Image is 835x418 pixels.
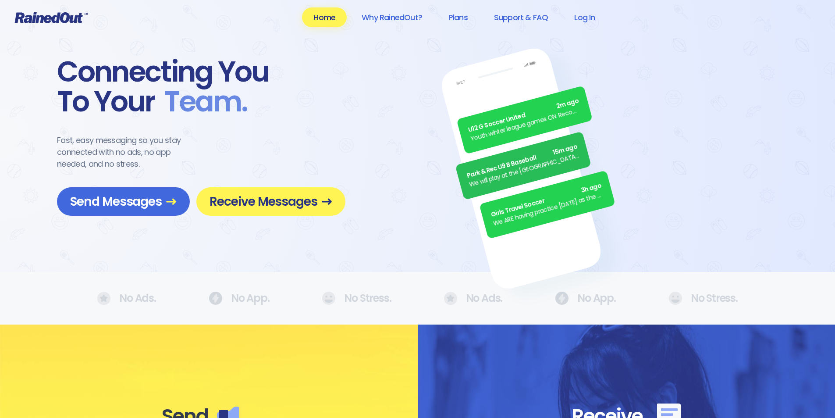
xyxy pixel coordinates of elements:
[57,134,197,170] div: Fast, easy messaging so you stay connected with no ads, no app needed, and no stress.
[70,194,177,209] span: Send Messages
[196,187,345,216] a: Receive Messages
[563,7,606,27] a: Log In
[552,142,578,157] span: 15m ago
[580,181,602,196] span: 3h ago
[155,87,247,117] span: Team .
[668,292,738,305] div: No Stress.
[467,96,580,135] div: U12 G Soccer United
[470,105,583,144] div: Youth winter league games ON. Recommend running shoes/sneakers for players as option for footwear.
[210,194,332,209] span: Receive Messages
[490,181,603,220] div: Girls Travel Soccer
[444,292,457,305] img: No Ads.
[97,292,110,305] img: No Ads.
[483,7,559,27] a: Support & FAQ
[555,292,616,305] div: No App.
[492,190,605,229] div: We ARE having practice [DATE] as the sun is finally out.
[209,292,222,305] img: No Ads.
[57,57,345,117] div: Connecting You To Your
[322,292,335,305] img: No Ads.
[555,292,569,305] img: No Ads.
[444,292,503,305] div: No Ads.
[302,7,347,27] a: Home
[57,187,190,216] a: Send Messages
[466,142,579,181] div: Park & Rec U9 B Baseball
[555,96,580,111] span: 2m ago
[668,292,682,305] img: No Ads.
[350,7,433,27] a: Why RainedOut?
[322,292,391,305] div: No Stress.
[437,7,479,27] a: Plans
[209,292,270,305] div: No App.
[468,151,581,189] div: We will play at the [GEOGRAPHIC_DATA]. Wear white, be at the field by 5pm.
[97,292,156,305] div: No Ads.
